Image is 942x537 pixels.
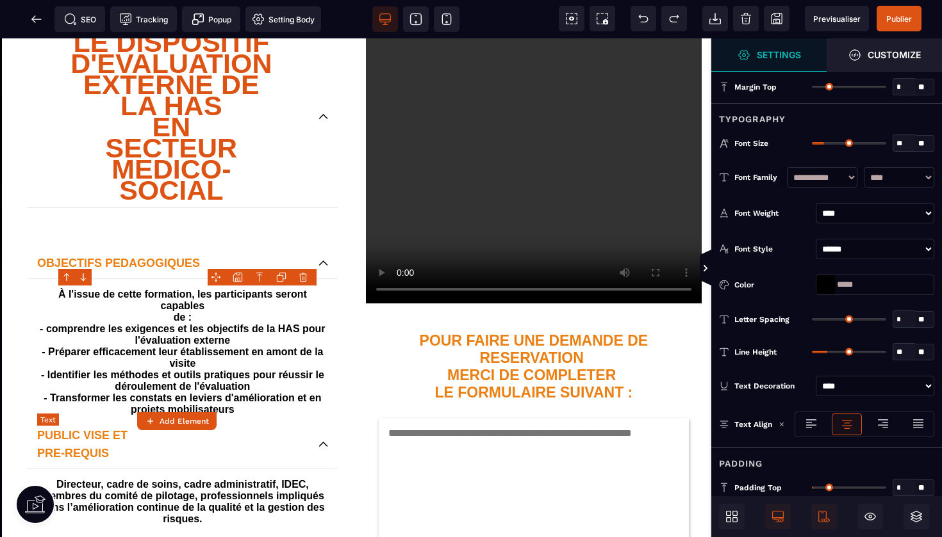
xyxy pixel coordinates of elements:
text: Directeur, cadre de soins, cadre administratif, IDEC, membres du comité de pilotage, professionne... [37,437,328,490]
span: Screenshot [590,6,615,31]
span: Letter Spacing [734,314,789,325]
span: Preview [805,6,869,31]
span: Margin Top [734,82,777,92]
strong: Settings [757,50,801,60]
span: Open Blocks [719,504,745,529]
p: DUREE ET MODALITES [37,496,306,514]
span: Open Layers [904,504,929,529]
span: Hide/Show Block [857,504,883,529]
span: Padding Top [734,483,782,493]
span: Settings [711,38,827,72]
div: Font Weight [734,207,811,220]
span: Tracking [119,13,168,26]
span: Mobile Only [811,504,837,529]
div: Font Family [734,171,781,184]
button: Add Element [137,412,217,430]
span: Open Style Manager [827,38,942,72]
span: Popup [192,13,231,26]
div: Font Style [734,243,811,255]
span: Publier [886,14,912,24]
strong: Customize [868,50,921,60]
span: SEO [64,13,96,26]
div: Color [734,278,811,291]
strong: Add Element [160,417,209,426]
p: OBJECTIFS PEDAGOGIQUES [37,216,306,234]
div: Text Decoration [734,380,811,392]
text: À l'issue de cette formation, les participants seront capables de : - comprendre les exigences et... [37,247,328,380]
p: PUBLIC VISE ET PRE-REQUIS [37,388,306,424]
img: loading [779,421,785,428]
span: Desktop Only [765,504,791,529]
div: Padding [711,447,942,471]
b: POUR FAIRE UNE DEMANDE DE RESERVATION MERCI DE COMPLETER LE FORMULAIRE SUIVANT : [420,294,652,362]
span: Setting Body [252,13,315,26]
span: Font Size [734,138,768,148]
span: Line Height [734,347,777,357]
span: Previsualiser [813,14,861,24]
div: Typography [711,103,942,127]
p: Text Align [719,418,772,431]
span: View components [559,6,584,31]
